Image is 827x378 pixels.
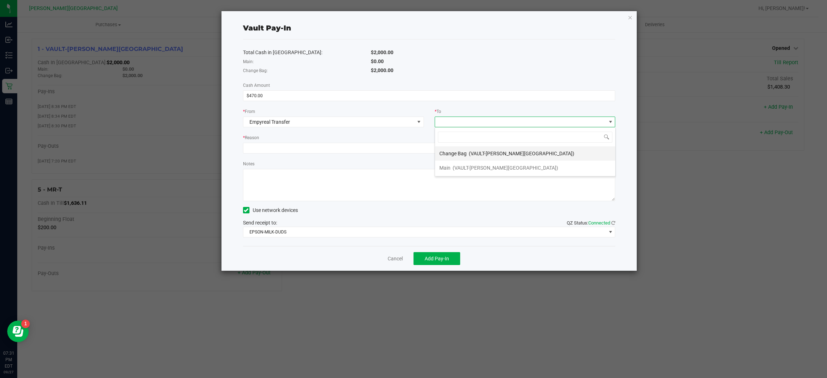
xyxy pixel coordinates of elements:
[243,161,254,167] label: Notes
[388,255,403,263] a: Cancel
[371,49,393,55] span: $2,000.00
[567,220,615,226] span: QZ Status:
[243,68,268,73] span: Change Bag:
[243,134,259,141] label: Reason
[439,165,450,171] span: Main
[249,119,290,125] span: Empyreal Transfer
[243,108,255,115] label: From
[243,49,322,55] span: Total Cash in [GEOGRAPHIC_DATA]:
[243,227,606,237] span: EPSON-MILK-DUDS
[243,207,298,214] label: Use network devices
[371,67,393,73] span: $2,000.00
[439,151,467,156] span: Change Bag
[243,23,291,33] div: Vault Pay-In
[371,58,384,64] span: $0.00
[435,108,441,115] label: To
[21,320,30,328] iframe: Resource center unread badge
[413,252,460,265] button: Add Pay-In
[425,256,449,261] span: Add Pay-In
[453,165,558,171] span: (VAULT-[PERSON_NAME][GEOGRAPHIC_DATA])
[7,321,29,342] iframe: Resource center
[243,59,254,64] span: Main:
[588,220,610,226] span: Connected
[243,83,270,88] span: Cash Amount
[469,151,574,156] span: (VAULT-[PERSON_NAME][GEOGRAPHIC_DATA])
[243,220,277,226] span: Send receipt to:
